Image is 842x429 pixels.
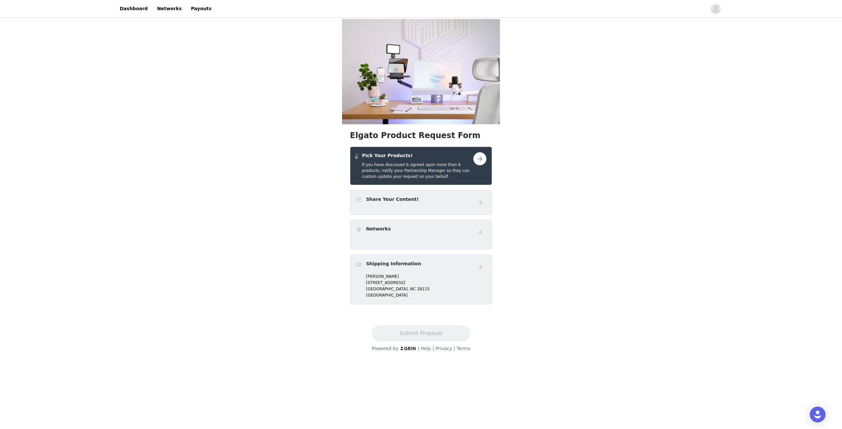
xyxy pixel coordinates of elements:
p: [STREET_ADDRESS] [366,280,486,286]
h1: Elgato Product Request Form [350,130,492,141]
a: Terms [457,346,470,351]
span: [GEOGRAPHIC_DATA], [366,287,409,291]
span: | [418,346,419,351]
h4: Share Your Content! [366,196,419,203]
div: Pick Your Products! [350,147,492,185]
h4: Shipping Information [366,260,421,267]
div: Open Intercom Messenger [810,407,826,422]
a: Help [421,346,431,351]
span: NC [410,287,416,291]
div: Share Your Content! [350,190,492,215]
span: | [433,346,434,351]
a: Privacy [435,346,452,351]
div: Shipping Information [350,255,492,304]
div: Networks [350,220,492,250]
img: campaign image [342,19,500,124]
h5: If you have discussed & agreed upon more than 6 products, notify your Partnership Manager so they... [362,162,473,179]
a: Networks [153,1,186,16]
p: [GEOGRAPHIC_DATA] [366,292,486,298]
p: [PERSON_NAME] [366,274,486,279]
span: | [454,346,455,351]
a: Dashboard [116,1,152,16]
span: 28115 [417,287,430,291]
img: logo [400,346,416,350]
h4: Networks [366,226,391,232]
h4: Pick Your Products! [362,152,473,159]
div: avatar [712,4,719,14]
a: Payouts [187,1,215,16]
span: Powered by [372,346,398,351]
button: Submit Proposal [372,325,470,341]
